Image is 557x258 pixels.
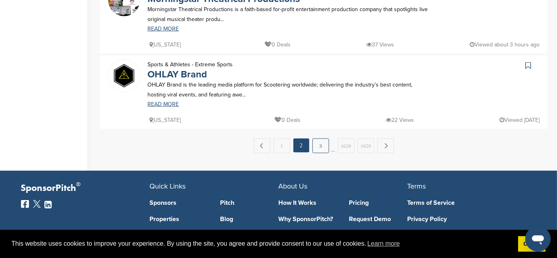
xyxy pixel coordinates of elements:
a: 3 [312,139,329,153]
p: Viewed about 3 hours ago [470,40,540,50]
a: Sponsors [150,200,209,206]
a: How It Works [279,200,337,206]
img: Twitter [33,200,41,208]
a: Next → [377,139,394,153]
a: Why SponsorPitch? [279,216,337,222]
img: Ohlay symbol favicon [108,60,140,92]
a: Blog [220,216,279,222]
p: Sports & Athletes - Extreme Sports [147,60,233,69]
p: 0 Deals [274,115,301,125]
p: [US_STATE] [149,40,181,50]
a: learn more about cookies [366,238,401,250]
span: … [331,139,335,153]
a: OHLAY Brand [147,69,207,80]
span: ® [77,179,81,189]
a: Terms of Service [408,200,524,206]
iframe: Button to launch messaging window [525,226,551,252]
a: ← Previous [254,139,270,153]
p: 0 Deals [264,40,291,50]
span: This website uses cookies to improve your experience. By using the site, you agree and provide co... [11,238,512,250]
span: Quick Links [150,182,186,191]
a: Pricing [349,200,408,206]
a: Privacy Policy [408,216,524,222]
img: Facebook [21,200,29,208]
a: READ MORE [147,26,432,32]
a: 1 [274,139,290,153]
a: Pitch [220,200,279,206]
a: dismiss cookie message [518,236,546,252]
a: 1628 [338,139,354,153]
em: 2 [293,139,309,152]
p: SponsorPitch [21,183,150,194]
span: About Us [279,182,308,191]
a: Properties [150,216,209,222]
p: OHLAY Brand is the leading media platform for Scootering worldwide; delivering the industry’s bes... [147,80,432,100]
p: Morningstar Theatrical Productions is a faith-based for-profit entertainment production company t... [147,4,432,24]
p: 37 Views [366,40,394,50]
a: 1629 [358,139,374,153]
p: [US_STATE] [149,115,181,125]
p: Viewed [DATE] [500,115,540,125]
a: Request Demo [349,216,408,222]
a: READ MORE [147,102,432,107]
p: 22 Views [386,115,414,125]
span: Terms [408,182,426,191]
